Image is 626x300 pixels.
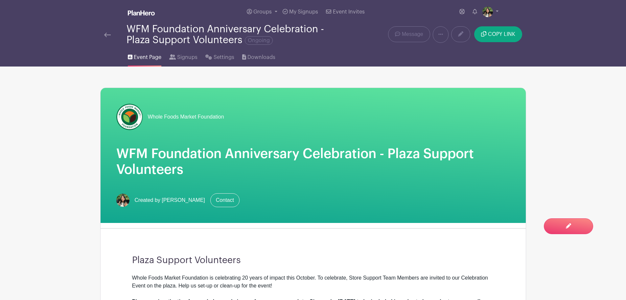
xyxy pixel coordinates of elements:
span: Groups [253,9,272,14]
a: Settings [205,45,234,67]
img: back-arrow-29a5d9b10d5bd6ae65dc969a981735edf675c4d7a1fe02e03b50dbd4ba3cdb55.svg [104,33,111,37]
button: COPY LINK [474,26,522,42]
div: WFM Foundation Anniversary Celebration - Plaza Support Volunteers [127,24,339,45]
img: mireya.jpg [116,194,129,207]
a: Message [388,26,430,42]
span: Message [402,30,423,38]
span: Settings [214,53,234,61]
a: Contact [210,193,240,207]
a: Signups [169,45,197,67]
span: COPY LINK [488,32,515,37]
span: Downloads [247,53,275,61]
span: Whole Foods Market Foundation [148,113,224,121]
img: logo_white-6c42ec7e38ccf1d336a20a19083b03d10ae64f83f12c07503d8b9e83406b4c7d.svg [128,10,155,15]
h1: WFM Foundation Anniversary Celebration - Plaza Support Volunteers [116,146,510,177]
h3: Plaza Support Volunteers [132,255,494,266]
span: My Signups [289,9,318,14]
span: Ongoing [245,36,273,45]
span: Signups [177,53,197,61]
span: Event Invites [333,9,365,14]
span: Created by [PERSON_NAME] [135,196,205,204]
img: wfmf_primary_badge_4c.png [116,104,143,130]
a: Downloads [242,45,275,67]
span: Event Page [134,53,161,61]
a: Event Page [128,45,161,67]
img: mireya.jpg [482,7,493,17]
